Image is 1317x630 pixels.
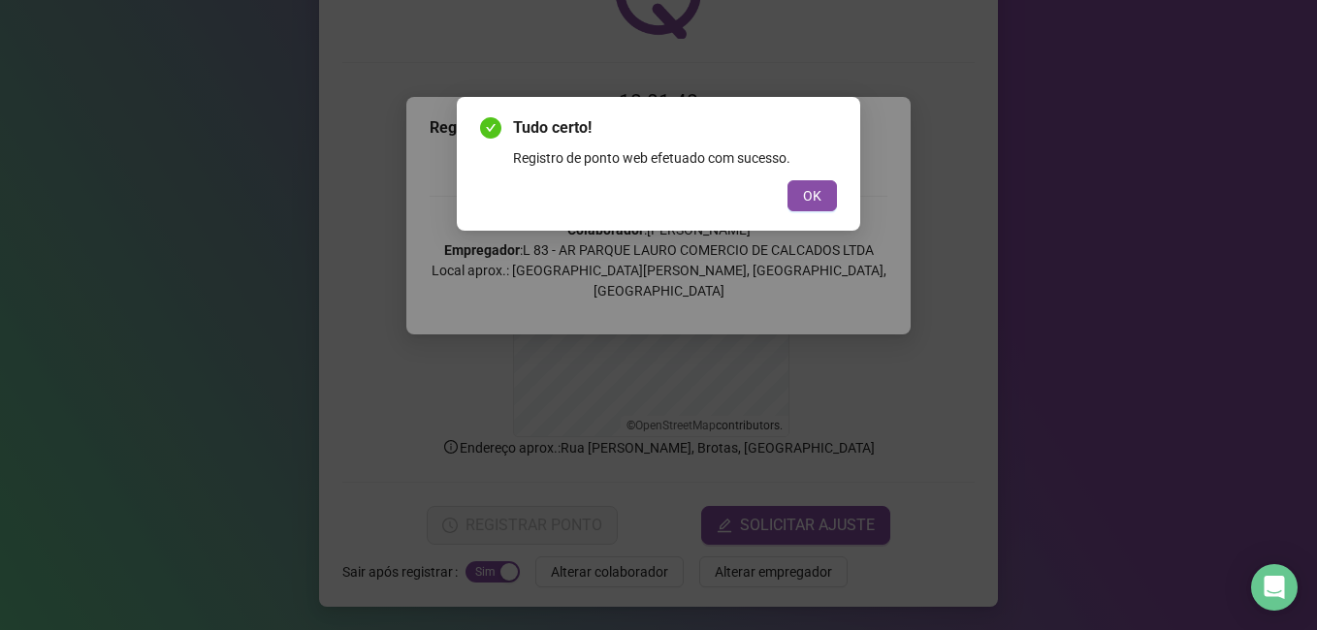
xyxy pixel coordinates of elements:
span: check-circle [480,117,501,139]
div: Open Intercom Messenger [1251,564,1298,611]
button: OK [787,180,837,211]
div: Registro de ponto web efetuado com sucesso. [513,147,837,169]
span: Tudo certo! [513,116,837,140]
span: OK [803,185,821,206]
